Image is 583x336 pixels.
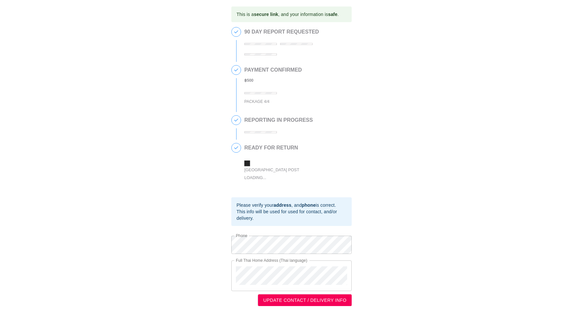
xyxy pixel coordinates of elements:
span: 2 [232,65,241,75]
span: 3 [232,116,241,125]
h2: READY FOR RETURN [244,145,342,151]
div: [GEOGRAPHIC_DATA] Post Loading... [244,166,313,182]
b: address [274,203,291,208]
span: 1 [232,27,241,36]
b: ฿ 500 [244,78,253,83]
h2: PAYMENT CONFIRMED [244,67,302,73]
b: phone [302,203,316,208]
div: Please verify your , and is correct. [237,202,346,208]
h2: REPORTING IN PROGRESS [244,117,313,123]
span: 4 [232,143,241,152]
div: PACKAGE 4/4 [244,98,302,105]
div: This is a , and your information is . [237,8,339,20]
div: This info will be used for used for contact, and/or delivery. [237,208,346,221]
h2: 90 DAY REPORT REQUESTED [244,29,348,35]
b: secure link [254,12,278,17]
b: safe [328,12,337,17]
button: UPDATE CONTACT / DELIVERY INFO [258,294,352,306]
span: UPDATE CONTACT / DELIVERY INFO [263,296,346,304]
